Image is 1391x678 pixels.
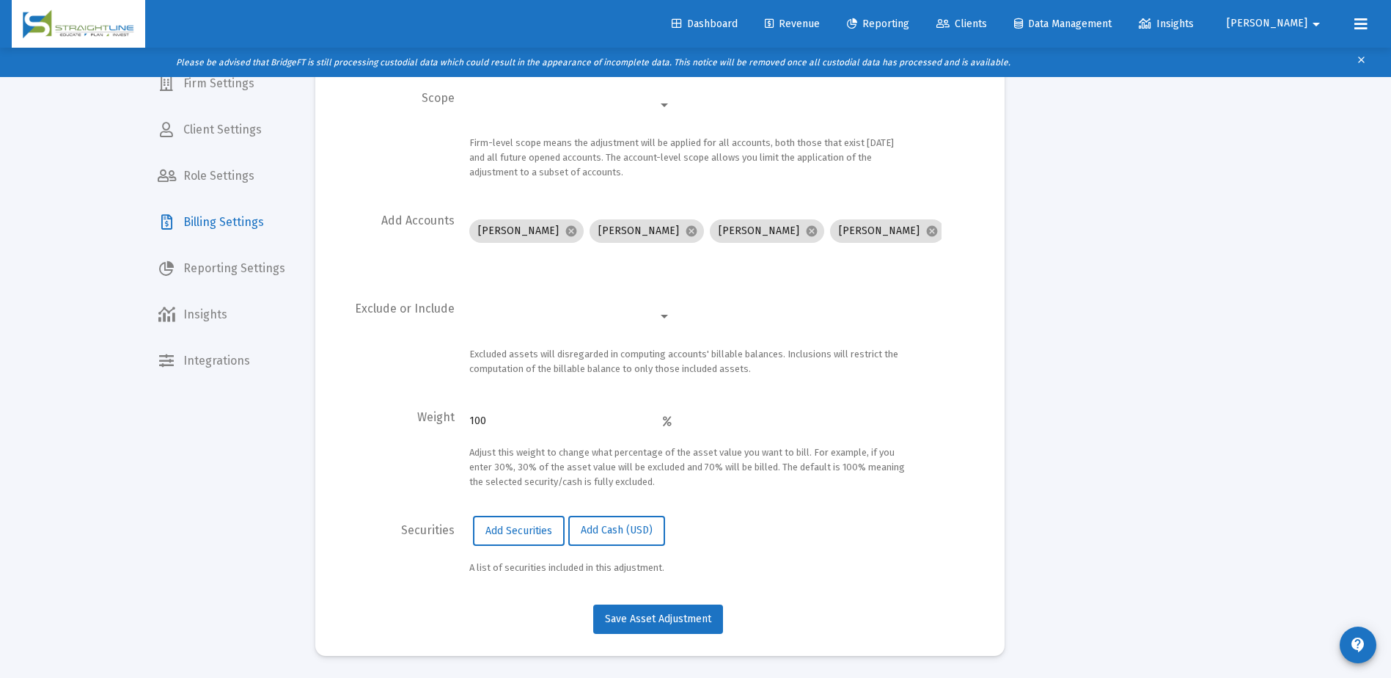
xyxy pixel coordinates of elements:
img: Dashboard [23,10,134,39]
mat-icon: clear [1356,51,1367,73]
mat-icon: cancel [565,225,578,238]
label: Securities [401,523,455,582]
label: Scope [422,91,455,188]
label: Add Accounts [381,214,455,275]
i: Please be advised that BridgeFT is still processing custodial data which could result in the appe... [176,57,1010,68]
div: Adjust this weight to change what percentage of the asset value you want to bill. For example, if... [469,445,909,489]
mat-chip-list: Account Selection [469,216,939,246]
a: Insights [1127,10,1205,39]
a: Reporting [835,10,921,39]
span: Revenue [765,18,820,30]
mat-icon: arrow_drop_down [1307,10,1325,39]
mat-icon: cancel [685,225,698,238]
a: Revenue [753,10,832,39]
mat-chip: [PERSON_NAME] [590,219,704,243]
label: Weight [417,410,455,497]
mat-icon: cancel [925,225,939,238]
a: Integrations [146,343,297,379]
mat-icon: cancel [805,225,818,238]
mat-icon: contact_support [1349,636,1367,654]
span: Dashboard [672,18,738,30]
div: Firm-level scope means the adjustment will be applied for all accounts, both those that exist [DA... [469,136,909,180]
input: 100.00 [469,415,663,427]
button: [PERSON_NAME] [1209,9,1343,38]
span: Insights [1139,18,1194,30]
a: Role Settings [146,158,297,194]
button: Save Asset Adjustment [593,605,723,634]
a: Reporting Settings [146,251,297,286]
mat-chip: [PERSON_NAME] [710,219,824,243]
a: Insights [146,297,297,332]
span: [PERSON_NAME] [1227,18,1307,30]
button: Add Securities [473,516,565,545]
span: Reporting [847,18,909,30]
span: Add Cash (USD) [581,525,653,537]
a: Client Settings [146,112,297,147]
a: Dashboard [660,10,749,39]
a: Data Management [1002,10,1123,39]
label: Exclude or Include [355,302,455,384]
div: A list of securities included in this adjustment. [469,561,909,575]
span: Data Management [1014,18,1112,30]
a: Firm Settings [146,66,297,101]
button: Add Cash (USD) [568,516,665,545]
span: Clients [936,18,987,30]
mat-chip: [PERSON_NAME] [830,219,944,243]
a: Billing Settings [146,205,297,240]
a: Clients [925,10,999,39]
span: Add Securities [485,525,552,537]
span: Save Asset Adjustment [605,613,711,625]
div: Excluded assets will disregarded in computing accounts' billable balances. Inclusions will restri... [469,347,909,376]
mat-chip: [PERSON_NAME] [469,219,584,243]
